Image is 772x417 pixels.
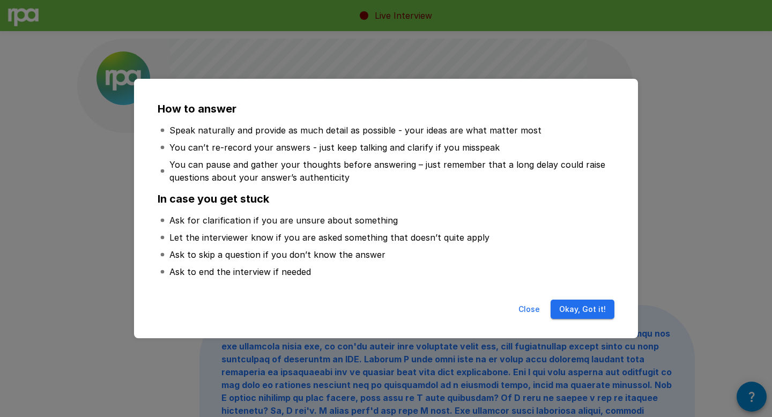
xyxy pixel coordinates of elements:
button: Okay, Got it! [551,300,614,319]
p: You can pause and gather your thoughts before answering – just remember that a long delay could r... [169,158,612,184]
p: Speak naturally and provide as much detail as possible - your ideas are what matter most [169,124,541,137]
p: You can’t re-record your answers - just keep talking and clarify if you misspeak [169,141,500,154]
p: Let the interviewer know if you are asked something that doesn’t quite apply [169,231,489,244]
b: In case you get stuck [158,192,269,205]
p: Ask for clarification if you are unsure about something [169,214,398,227]
p: Ask to end the interview if needed [169,265,311,278]
p: Ask to skip a question if you don’t know the answer [169,248,385,261]
b: How to answer [158,102,236,115]
button: Close [512,300,546,319]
